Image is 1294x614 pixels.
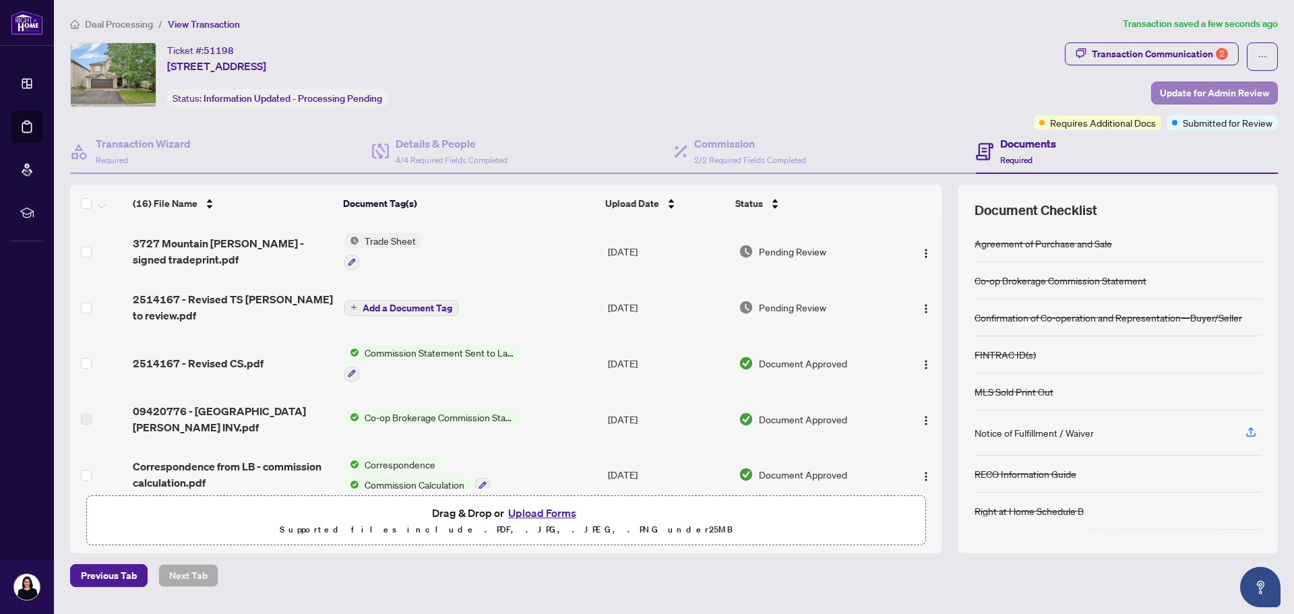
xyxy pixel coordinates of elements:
span: Document Checklist [975,201,1097,220]
h4: Documents [1000,135,1056,152]
span: (16) File Name [133,196,197,211]
div: Status: [167,89,388,107]
div: Notice of Fulfillment / Waiver [975,425,1094,440]
button: Logo [915,241,937,262]
img: Logo [921,415,931,426]
button: Logo [915,352,937,374]
div: Right at Home Schedule B [975,503,1084,518]
button: Next Tab [158,564,218,587]
span: View Transaction [168,18,240,30]
span: Required [1000,155,1033,165]
span: Commission Calculation [359,477,470,492]
img: Status Icon [344,410,359,425]
button: Upload Forms [504,504,580,522]
span: Correspondence [359,457,441,472]
img: Document Status [739,300,753,315]
button: Transaction Communication2 [1065,42,1239,65]
h4: Transaction Wizard [96,135,191,152]
span: Pending Review [759,300,826,315]
img: IMG-X12357110_1.jpg [71,43,156,106]
img: Document Status [739,244,753,259]
span: [STREET_ADDRESS] [167,58,266,74]
img: Document Status [739,356,753,371]
img: Status Icon [344,477,359,492]
td: [DATE] [603,334,733,392]
span: Drag & Drop or [432,504,580,522]
span: Co-op Brokerage Commission Statement [359,410,519,425]
span: 51198 [204,44,234,57]
span: 3727 Mountain [PERSON_NAME] - signed tradeprint.pdf [133,235,333,268]
span: Deal Processing [85,18,153,30]
span: Trade Sheet [359,233,421,248]
span: 4/4 Required Fields Completed [396,155,507,165]
span: home [70,20,80,29]
img: Status Icon [344,457,359,472]
img: Profile Icon [14,574,40,600]
button: Add a Document Tag [344,299,458,316]
button: Update for Admin Review [1151,82,1278,104]
span: plus [350,304,357,311]
img: Document Status [739,467,753,482]
div: Transaction Communication [1092,43,1228,65]
button: Status IconCorrespondenceStatus IconCommission Calculation [344,457,490,493]
td: [DATE] [603,392,733,446]
img: Status Icon [344,233,359,248]
span: Document Approved [759,467,847,482]
button: Status IconTrade Sheet [344,233,421,270]
span: 2514167 - Revised TS [PERSON_NAME] to review.pdf [133,291,333,324]
span: Previous Tab [81,565,137,586]
button: Status IconCommission Statement Sent to Lawyer [344,345,519,381]
span: Required [96,155,128,165]
span: Document Approved [759,356,847,371]
img: Logo [921,359,931,370]
span: Correspondence from LB - commission calculation.pdf [133,458,333,491]
span: Submitted for Review [1183,115,1272,130]
div: Confirmation of Co-operation and Representation—Buyer/Seller [975,310,1242,325]
img: Document Status [739,412,753,427]
span: ellipsis [1258,52,1267,61]
td: [DATE] [603,222,733,280]
button: Logo [915,408,937,430]
div: Co-op Brokerage Commission Statement [975,273,1146,288]
span: Add a Document Tag [363,303,452,313]
span: Drag & Drop orUpload FormsSupported files include .PDF, .JPG, .JPEG, .PNG under25MB [87,496,925,546]
img: logo [11,10,43,35]
img: Status Icon [344,345,359,360]
button: Add a Document Tag [344,300,458,316]
div: Ticket #: [167,42,234,58]
div: MLS Sold Print Out [975,384,1053,399]
h4: Details & People [396,135,507,152]
td: [DATE] [603,280,733,334]
th: (16) File Name [127,185,338,222]
span: Update for Admin Review [1160,82,1269,104]
span: Upload Date [605,196,659,211]
img: Logo [921,471,931,482]
span: Document Approved [759,412,847,427]
th: Status [730,185,892,222]
span: 2514167 - Revised CS.pdf [133,355,264,371]
article: Transaction saved a few seconds ago [1123,16,1278,32]
button: Status IconCo-op Brokerage Commission Statement [344,410,519,425]
button: Previous Tab [70,564,148,587]
th: Upload Date [600,185,730,222]
button: Logo [915,464,937,485]
div: FINTRAC ID(s) [975,347,1036,362]
span: 2/2 Required Fields Completed [694,155,806,165]
span: Requires Additional Docs [1050,115,1156,130]
span: Commission Statement Sent to Lawyer [359,345,519,360]
img: Logo [921,248,931,259]
span: Pending Review [759,244,826,259]
div: 2 [1216,48,1228,60]
img: Logo [921,303,931,314]
div: RECO Information Guide [975,466,1076,481]
button: Logo [915,297,937,318]
th: Document Tag(s) [338,185,600,222]
td: [DATE] [603,446,733,504]
h4: Commission [694,135,806,152]
div: Agreement of Purchase and Sale [975,236,1112,251]
button: Open asap [1240,567,1281,607]
span: 09420776 - [GEOGRAPHIC_DATA][PERSON_NAME] INV.pdf [133,403,333,435]
span: Status [735,196,763,211]
p: Supported files include .PDF, .JPG, .JPEG, .PNG under 25 MB [95,522,917,538]
li: / [158,16,162,32]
